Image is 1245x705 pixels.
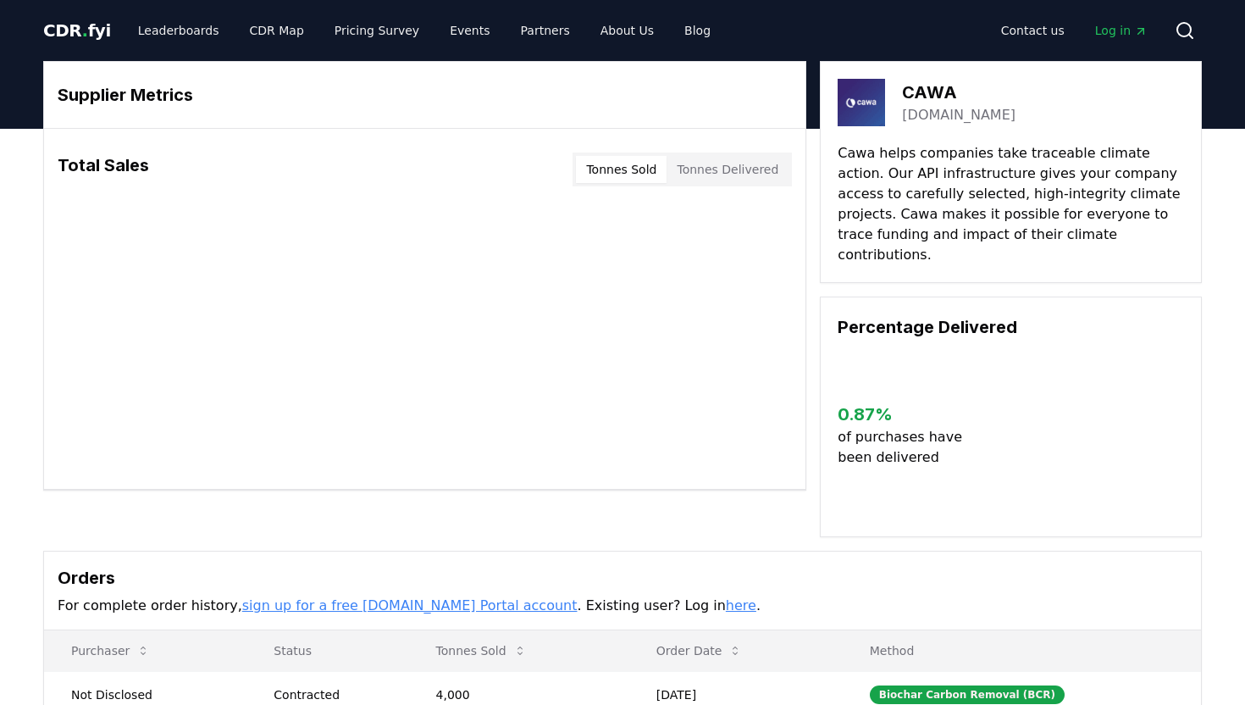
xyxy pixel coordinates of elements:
[507,15,584,46] a: Partners
[423,634,540,668] button: Tonnes Sold
[58,634,163,668] button: Purchaser
[838,427,976,468] p: of purchases have been delivered
[576,156,667,183] button: Tonnes Sold
[838,143,1184,265] p: Cawa helps companies take traceable climate action. Our API infrastructure gives your company acc...
[43,19,111,42] a: CDR.fyi
[902,105,1015,125] a: [DOMAIN_NAME]
[988,15,1161,46] nav: Main
[58,153,149,186] h3: Total Sales
[587,15,667,46] a: About Us
[667,156,788,183] button: Tonnes Delivered
[726,597,756,613] a: here
[671,15,724,46] a: Blog
[274,686,395,703] div: Contracted
[436,15,503,46] a: Events
[82,20,88,41] span: .
[236,15,318,46] a: CDR Map
[643,634,756,668] button: Order Date
[1082,15,1161,46] a: Log in
[902,80,1015,105] h3: CAWA
[321,15,433,46] a: Pricing Survey
[1095,22,1148,39] span: Log in
[58,82,792,108] h3: Supplier Metrics
[58,596,1187,616] p: For complete order history, . Existing user? Log in .
[856,642,1187,659] p: Method
[125,15,724,46] nav: Main
[838,314,1184,340] h3: Percentage Delivered
[260,642,395,659] p: Status
[988,15,1078,46] a: Contact us
[43,20,111,41] span: CDR fyi
[125,15,233,46] a: Leaderboards
[58,565,1187,591] h3: Orders
[242,597,578,613] a: sign up for a free [DOMAIN_NAME] Portal account
[838,402,976,427] h3: 0.87 %
[838,79,885,126] img: CAWA-logo
[870,686,1065,704] div: Biochar Carbon Removal (BCR)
